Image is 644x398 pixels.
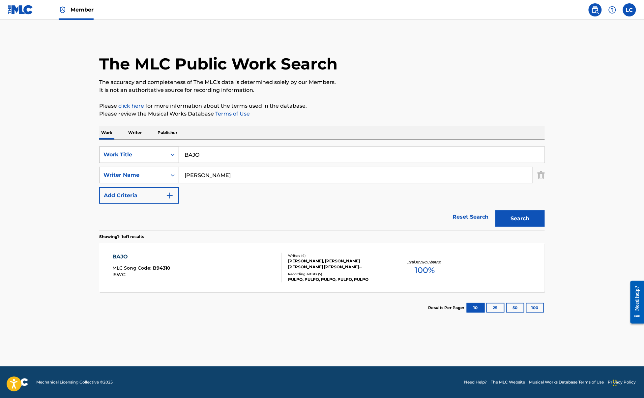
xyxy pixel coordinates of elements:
[8,378,28,386] img: logo
[103,171,163,179] div: Writer Name
[99,243,545,292] a: BAJOMLC Song Code:B94310ISWC:Writers (4)[PERSON_NAME], [PERSON_NAME] [PERSON_NAME] [PERSON_NAME] ...
[467,303,485,313] button: 10
[99,110,545,118] p: Please review the Musical Works Database
[166,192,174,199] img: 9d2ae6d4665cec9f34b9.svg
[113,265,153,271] span: MLC Song Code :
[626,276,644,329] iframe: Resource Center
[99,54,337,74] h1: The MLC Public Work Search
[118,103,144,109] a: click here
[591,6,599,14] img: search
[288,272,388,277] div: Recording Artists ( 5 )
[608,379,636,385] a: Privacy Policy
[608,6,616,14] img: help
[415,264,435,276] span: 100 %
[288,258,388,270] div: [PERSON_NAME], [PERSON_NAME] [PERSON_NAME] [PERSON_NAME] [PERSON_NAME]
[99,126,114,140] p: Work
[288,277,388,282] div: PULPO, PULPO, PULPO, PULPO, PULPO
[611,366,644,398] iframe: Chat Widget
[99,146,545,230] form: Search Form
[506,303,524,313] button: 50
[449,210,492,224] a: Reset Search
[526,303,544,313] button: 100
[71,6,94,13] span: Member
[113,272,128,278] span: ISWC :
[623,3,636,16] div: User Menu
[613,373,617,393] div: Drag
[99,102,545,110] p: Please for more information about the terms used in the database.
[103,151,163,159] div: Work Title
[36,379,113,385] span: Mechanical Licensing Collective © 2025
[8,5,33,14] img: MLC Logo
[156,126,179,140] p: Publisher
[126,126,144,140] p: Writer
[113,253,171,261] div: BAJO
[464,379,487,385] a: Need Help?
[529,379,604,385] a: Musical Works Database Terms of Use
[214,111,250,117] a: Terms of Use
[288,253,388,258] div: Writers ( 4 )
[538,167,545,183] img: Delete Criterion
[589,3,602,16] a: Public Search
[486,303,505,313] button: 25
[99,78,545,86] p: The accuracy and completeness of The MLC's data is determined solely by our Members.
[59,6,67,14] img: Top Rightsholder
[99,86,545,94] p: It is not an authoritative source for recording information.
[99,187,179,204] button: Add Criteria
[407,259,442,264] p: Total Known Shares:
[153,265,171,271] span: B94310
[428,305,466,311] p: Results Per Page:
[99,234,144,240] p: Showing 1 - 1 of 1 results
[495,210,545,227] button: Search
[491,379,525,385] a: The MLC Website
[606,3,619,16] div: Help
